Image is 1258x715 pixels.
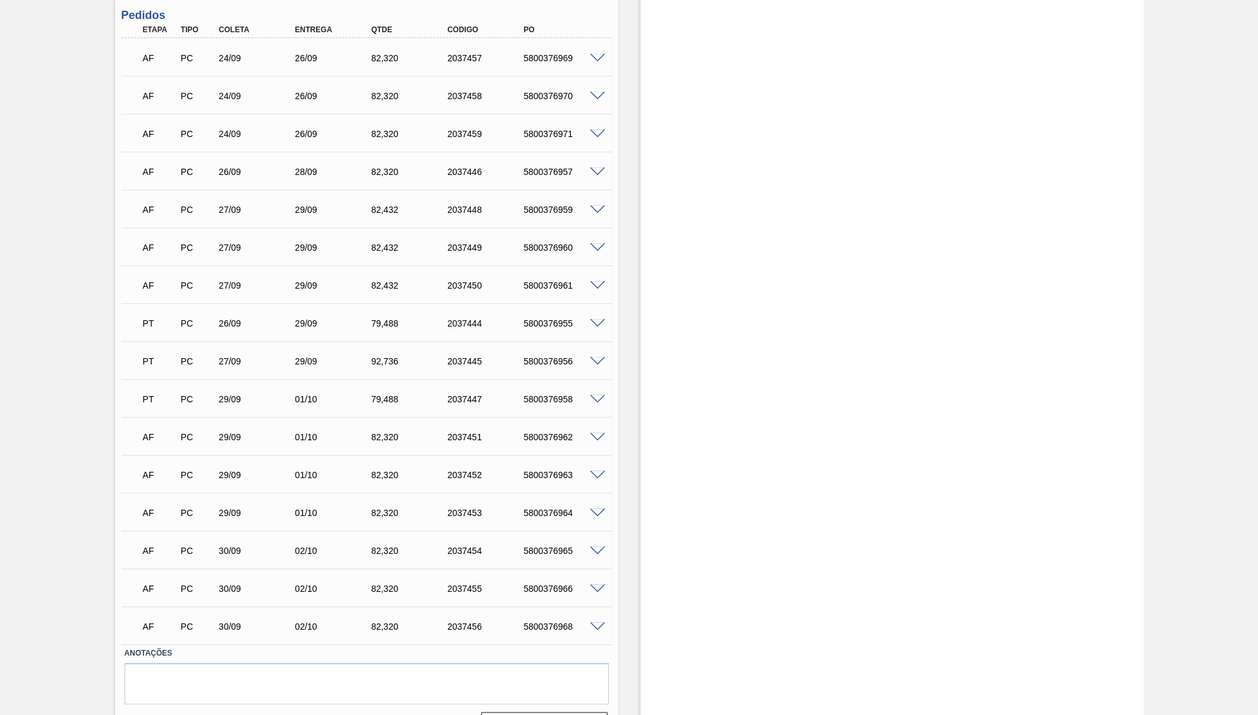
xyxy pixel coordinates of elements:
div: Pedido de Compra [178,584,217,594]
div: 29/09/2025 [292,318,377,328]
p: AF [143,167,176,177]
div: Aguardando Faturamento [140,234,180,261]
div: Pedido de Compra [178,318,217,328]
div: Pedido de Compra [178,167,217,177]
div: Pedido de Compra [178,470,217,480]
p: AF [143,280,176,291]
div: 01/10/2025 [292,508,377,518]
div: 5800376956 [520,356,606,366]
div: 30/09/2025 [216,546,301,556]
div: 82,432 [368,280,453,291]
div: Aguardando Faturamento [140,537,180,565]
div: Aguardando Faturamento [140,44,180,72]
div: Pedido de Compra [178,205,217,215]
div: 24/09/2025 [216,53,301,63]
h3: Pedidos [121,9,612,22]
div: 2037456 [444,622,530,632]
div: 2037453 [444,508,530,518]
div: Aguardando Faturamento [140,82,180,110]
div: Coleta [216,25,301,34]
div: 5800376963 [520,470,606,480]
div: Pedido em Trânsito [140,347,180,375]
div: Pedido de Compra [178,280,217,291]
p: AF [143,205,176,215]
div: 2037444 [444,318,530,328]
div: Pedido de Compra [178,91,217,101]
div: 26/09/2025 [292,53,377,63]
div: 29/09/2025 [216,508,301,518]
div: 26/09/2025 [216,318,301,328]
p: AF [143,508,176,518]
div: Aguardando Faturamento [140,613,180,640]
div: 5800376955 [520,318,606,328]
div: 5800376969 [520,53,606,63]
div: 82,320 [368,167,453,177]
label: Anotações [125,644,609,663]
div: Qtde [368,25,453,34]
div: 27/09/2025 [216,205,301,215]
div: Pedido de Compra [178,508,217,518]
p: AF [143,91,176,101]
div: 5800376970 [520,91,606,101]
div: 24/09/2025 [216,91,301,101]
p: AF [143,584,176,594]
p: AF [143,432,176,442]
div: 29/09/2025 [292,243,377,253]
div: 2037455 [444,584,530,594]
div: PO [520,25,606,34]
div: 29/09/2025 [216,470,301,480]
div: Aguardando Faturamento [140,272,180,299]
div: 29/09/2025 [292,205,377,215]
div: 28/09/2025 [292,167,377,177]
div: 27/09/2025 [216,280,301,291]
p: AF [143,243,176,253]
div: 82,432 [368,243,453,253]
div: Aguardando Faturamento [140,196,180,224]
div: 79,488 [368,394,453,404]
div: Pedido de Compra [178,129,217,139]
div: Etapa [140,25,180,34]
div: 29/09/2025 [292,280,377,291]
div: 82,320 [368,432,453,442]
div: 27/09/2025 [216,356,301,366]
div: Aguardando Faturamento [140,461,180,489]
p: AF [143,129,176,139]
div: 2037454 [444,546,530,556]
div: 82,320 [368,129,453,139]
p: PT [143,356,176,366]
div: Pedido de Compra [178,622,217,632]
div: 2037449 [444,243,530,253]
div: 2037452 [444,470,530,480]
div: 01/10/2025 [292,470,377,480]
div: Pedido de Compra [178,53,217,63]
div: Pedido de Compra [178,356,217,366]
div: 82,320 [368,546,453,556]
div: Pedido de Compra [178,243,217,253]
div: 5800376961 [520,280,606,291]
div: Código [444,25,530,34]
p: AF [143,546,176,556]
p: AF [143,53,176,63]
div: 5800376960 [520,243,606,253]
div: 2037451 [444,432,530,442]
div: Tipo [178,25,217,34]
div: Aguardando Faturamento [140,120,180,148]
div: 02/10/2025 [292,546,377,556]
div: 92,736 [368,356,453,366]
div: 24/09/2025 [216,129,301,139]
div: 02/10/2025 [292,584,377,594]
div: 82,320 [368,622,453,632]
div: 5800376968 [520,622,606,632]
div: Pedido de Compra [178,432,217,442]
div: 26/09/2025 [292,91,377,101]
div: 5800376957 [520,167,606,177]
div: 2037446 [444,167,530,177]
div: Pedido em Trânsito [140,385,180,413]
div: 2037448 [444,205,530,215]
div: 2037445 [444,356,530,366]
div: Pedido em Trânsito [140,309,180,337]
div: 26/09/2025 [216,167,301,177]
div: Aguardando Faturamento [140,499,180,527]
div: 30/09/2025 [216,622,301,632]
div: 26/09/2025 [292,129,377,139]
